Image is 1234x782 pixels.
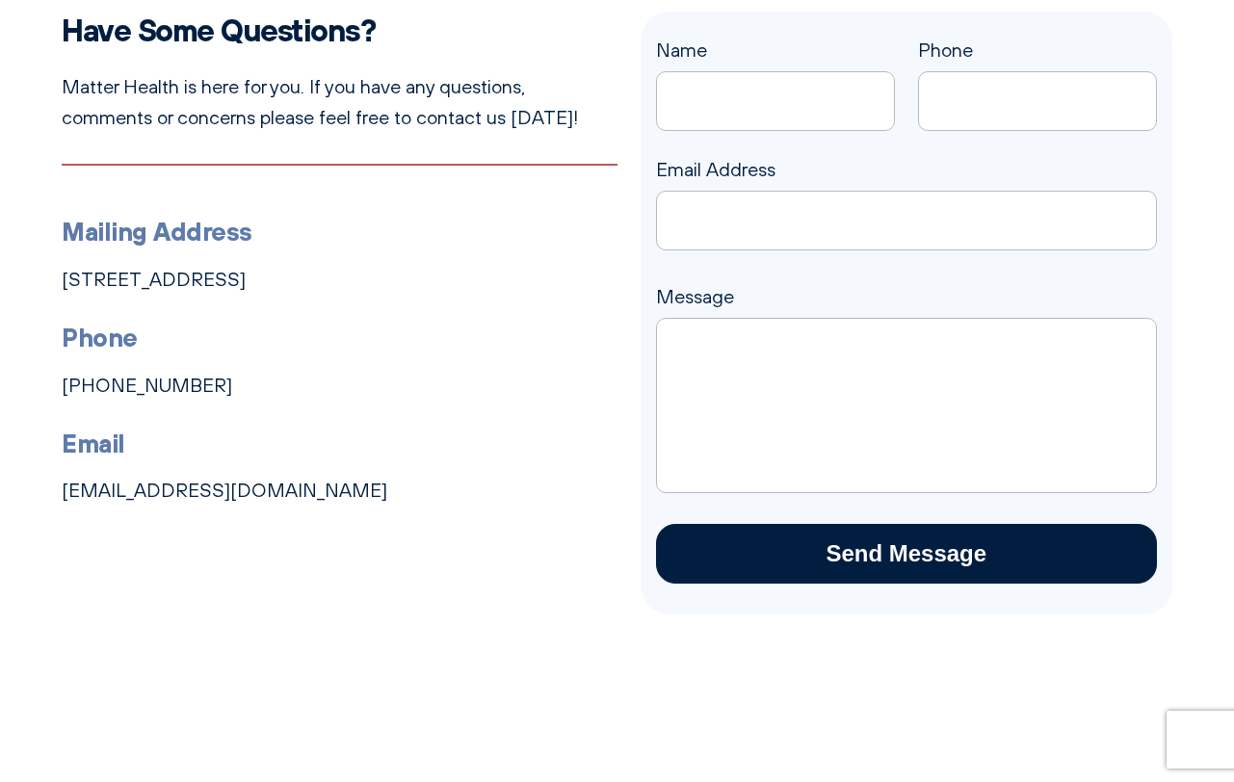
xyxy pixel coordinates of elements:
[62,318,617,358] h3: Phone
[656,39,895,108] label: Name
[62,374,232,397] a: [PHONE_NUMBER]
[656,158,1158,227] label: Email Address
[62,268,246,291] a: [STREET_ADDRESS]
[918,39,1157,108] label: Phone
[656,318,1158,493] textarea: Message
[656,524,1158,584] input: Send Message
[62,12,617,48] h2: Have Some Questions?
[62,212,617,252] h3: Mailing Address
[656,285,1158,339] label: Message
[62,479,387,502] a: [EMAIL_ADDRESS][DOMAIN_NAME]
[656,71,895,131] input: Name
[656,191,1158,250] input: Email Address
[62,71,617,133] p: Matter Health is here for you. If you have any questions, comments or concerns please feel free t...
[62,424,617,464] h3: Email
[918,71,1157,131] input: Phone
